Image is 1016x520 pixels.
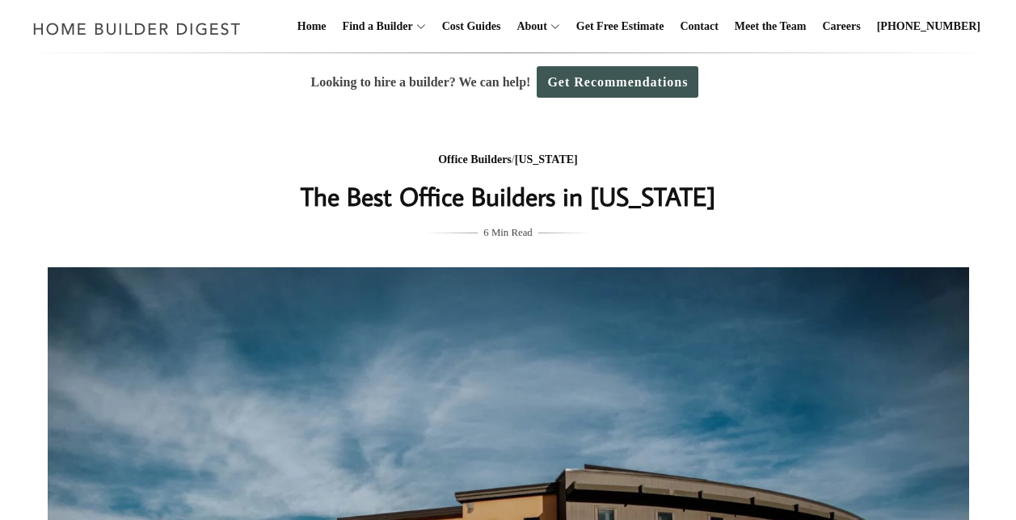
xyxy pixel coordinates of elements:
[438,153,512,166] a: Office Builders
[26,13,248,44] img: Home Builder Digest
[871,1,987,52] a: [PHONE_NUMBER]
[537,66,698,98] a: Get Recommendations
[436,1,508,52] a: Cost Guides
[483,224,532,241] span: 6 Min Read
[186,150,831,170] div: /
[186,177,831,216] h1: The Best Office Builders in [US_STATE]
[291,1,333,52] a: Home
[510,1,546,52] a: About
[728,1,813,52] a: Meet the Team
[673,1,724,52] a: Contact
[515,153,578,166] a: [US_STATE]
[336,1,413,52] a: Find a Builder
[570,1,671,52] a: Get Free Estimate
[816,1,867,52] a: Careers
